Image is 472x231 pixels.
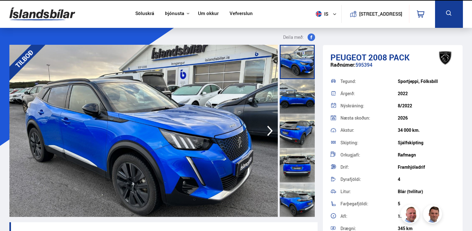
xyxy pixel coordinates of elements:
[135,11,154,17] a: Söluskrá
[398,115,455,121] div: 2026
[362,11,400,17] button: [STREET_ADDRESS]
[398,152,455,157] div: Rafmagn
[398,201,455,206] div: 5
[1,35,48,82] div: TILBOÐ
[398,165,455,170] div: Framhjóladrif
[345,5,406,23] a: [STREET_ADDRESS]
[402,206,420,224] img: siFngHWaQ9KaOqBr.png
[368,52,410,63] span: 2008 PACK
[340,141,398,145] div: Skipting:
[340,189,398,194] div: Litur:
[330,62,455,74] div: 595394
[424,206,443,224] img: FbJEzSuNWCJXmdc-.webp
[398,226,455,231] div: 345 km
[340,104,398,108] div: Nýskráning:
[340,91,398,96] div: Árgerð:
[398,140,455,145] div: Sjálfskipting
[340,214,398,218] div: Afl:
[398,177,455,182] div: 4
[230,11,253,17] a: Vefverslun
[340,79,398,84] div: Tegund:
[330,61,355,68] span: Raðnúmer:
[340,202,398,206] div: Farþegafjöldi:
[398,214,455,219] div: 136 hö.
[313,5,341,23] button: is
[9,45,278,217] img: 1294116.jpeg
[398,91,455,96] div: 2022
[340,116,398,120] div: Næsta skoðun:
[330,52,366,63] span: Peugeot
[281,33,318,41] button: Deila með:
[398,79,455,84] div: Sportjeppi, Fólksbíll
[398,189,455,194] div: Blár (tvílitur)
[398,103,455,108] div: 8/2022
[398,128,455,133] div: 34 000 km.
[340,226,398,231] div: Drægni:
[433,48,458,68] img: brand logo
[165,11,184,17] button: Þjónusta
[198,11,219,17] a: Um okkur
[316,11,322,17] img: svg+xml;base64,PHN2ZyB4bWxucz0iaHR0cDovL3d3dy53My5vcmcvMjAwMC9zdmciIHdpZHRoPSI1MTIiIGhlaWdodD0iNT...
[340,177,398,182] div: Dyrafjöldi:
[9,4,75,24] img: G0Ugv5HjCgRt.svg
[283,33,304,41] span: Deila með:
[340,128,398,132] div: Akstur:
[340,165,398,169] div: Drif:
[313,11,329,17] span: is
[340,153,398,157] div: Orkugjafi:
